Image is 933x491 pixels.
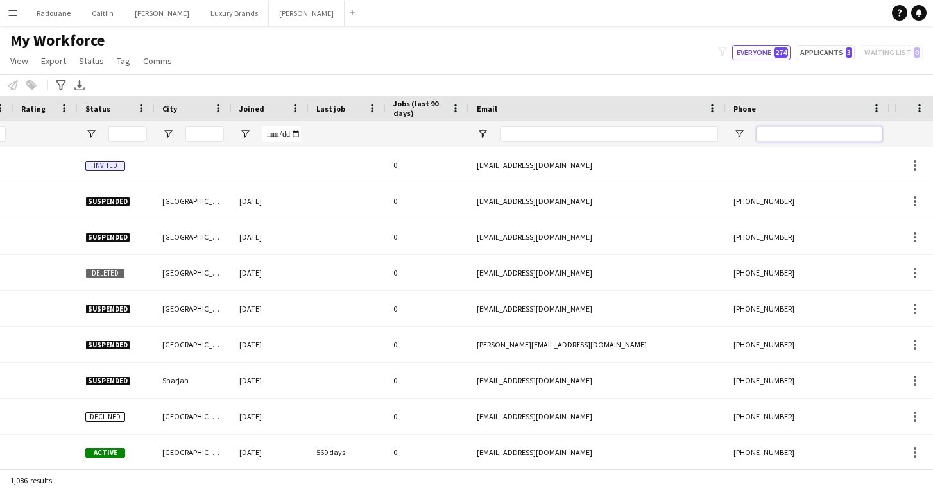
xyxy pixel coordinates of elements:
div: [PHONE_NUMBER] [726,327,890,362]
div: [PERSON_NAME][EMAIL_ADDRESS][DOMAIN_NAME] [469,327,726,362]
div: [PHONE_NUMBER] [726,363,890,398]
div: [EMAIL_ADDRESS][DOMAIN_NAME] [469,147,726,183]
div: [PHONE_NUMBER] [726,399,890,434]
button: Open Filter Menu [85,128,97,140]
span: Export [41,55,66,67]
div: [DATE] [232,363,309,398]
div: 0 [386,147,469,183]
a: Comms [138,53,177,69]
a: Tag [112,53,135,69]
div: [EMAIL_ADDRESS][DOMAIN_NAME] [469,183,726,219]
div: 0 [386,435,469,470]
div: [EMAIL_ADDRESS][DOMAIN_NAME] [469,219,726,254]
div: [DATE] [232,255,309,290]
input: Status Filter Input [108,126,147,142]
span: Invited [85,161,125,171]
span: View [10,55,28,67]
div: [PHONE_NUMBER] [726,183,890,219]
div: [EMAIL_ADDRESS][DOMAIN_NAME] [469,255,726,290]
span: Suspended [85,340,130,350]
button: Open Filter Menu [162,128,174,140]
button: [PERSON_NAME] [269,1,345,26]
div: 0 [386,219,469,254]
span: Phone [733,104,756,113]
span: Status [79,55,104,67]
button: Radouane [26,1,81,26]
input: City Filter Input [185,126,224,142]
span: 3 [846,47,852,58]
span: Jobs (last 90 days) [393,99,446,118]
a: Export [36,53,71,69]
div: [DATE] [232,291,309,326]
button: Open Filter Menu [239,128,251,140]
app-action-btn: Advanced filters [53,78,69,93]
span: Comms [143,55,172,67]
button: Caitlin [81,1,124,26]
input: Phone Filter Input [757,126,882,142]
div: [DATE] [232,399,309,434]
div: 0 [386,255,469,290]
div: [DATE] [232,327,309,362]
button: Open Filter Menu [733,128,745,140]
span: Last job [316,104,345,113]
app-action-btn: Export XLSX [72,78,87,93]
div: [DATE] [232,183,309,219]
span: My Workforce [10,31,105,50]
div: [DATE] [232,219,309,254]
div: [PHONE_NUMBER] [726,435,890,470]
button: Open Filter Menu [477,128,488,140]
button: Everyone274 [732,45,791,60]
div: [GEOGRAPHIC_DATA] [155,183,232,219]
div: [GEOGRAPHIC_DATA] [155,219,232,254]
button: Luxury Brands [200,1,269,26]
div: 0 [386,291,469,326]
span: Declined [85,412,125,422]
span: Status [85,104,110,113]
a: Status [74,53,109,69]
button: [PERSON_NAME] [124,1,200,26]
span: 274 [774,47,788,58]
span: City [162,104,177,113]
div: [GEOGRAPHIC_DATA] [155,291,232,326]
span: Deleted [85,269,125,278]
div: Sharjah [155,363,232,398]
span: Suspended [85,376,130,386]
span: Rating [21,104,46,113]
span: Active [85,448,125,458]
span: Suspended [85,304,130,314]
div: [PHONE_NUMBER] [726,291,890,326]
span: Tag [117,55,130,67]
div: [EMAIL_ADDRESS][DOMAIN_NAME] [469,399,726,434]
div: 0 [386,183,469,219]
div: 0 [386,363,469,398]
div: [GEOGRAPHIC_DATA] [155,435,232,470]
div: [EMAIL_ADDRESS][DOMAIN_NAME] [469,435,726,470]
div: 569 days [309,435,386,470]
div: [GEOGRAPHIC_DATA] [155,255,232,290]
div: [EMAIL_ADDRESS][DOMAIN_NAME] [469,291,726,326]
span: Joined [239,104,264,113]
input: Email Filter Input [500,126,718,142]
a: View [5,53,33,69]
button: Applicants3 [796,45,855,60]
span: Email [477,104,497,113]
span: Suspended [85,233,130,242]
input: Joined Filter Input [262,126,301,142]
div: [PHONE_NUMBER] [726,255,890,290]
div: [DATE] [232,435,309,470]
div: [GEOGRAPHIC_DATA] [155,399,232,434]
div: 0 [386,399,469,434]
div: 0 [386,327,469,362]
div: [PHONE_NUMBER] [726,219,890,254]
div: [GEOGRAPHIC_DATA] [155,327,232,362]
span: Suspended [85,197,130,206]
div: [EMAIL_ADDRESS][DOMAIN_NAME] [469,363,726,398]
